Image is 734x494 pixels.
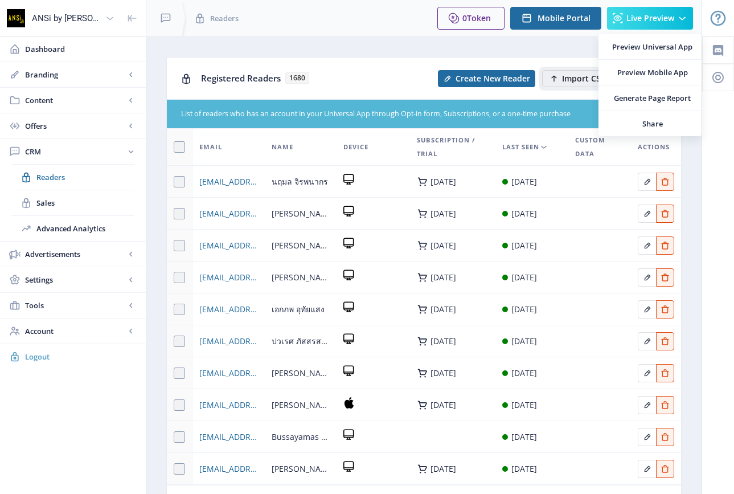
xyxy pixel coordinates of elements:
[36,223,134,234] span: Advanced Analytics
[272,239,330,252] span: [PERSON_NAME]
[511,366,537,380] div: [DATE]
[638,334,656,345] a: Edit page
[285,72,309,84] span: 1680
[272,398,330,412] span: [PERSON_NAME]มณีรัตน์
[607,7,693,30] button: Live Preview
[430,464,456,473] div: [DATE]
[430,177,456,186] div: [DATE]
[32,6,101,31] div: ANSi by [PERSON_NAME]
[7,9,25,27] img: properties.app_icon.png
[656,271,674,281] a: Edit page
[638,175,656,186] a: Edit page
[201,72,281,84] span: Registered Readers
[25,146,125,157] span: CRM
[612,67,692,78] span: Preview Mobile App
[638,430,656,441] a: Edit page
[36,197,134,209] span: Sales
[511,303,537,316] div: [DATE]
[199,366,258,380] a: [EMAIL_ADDRESS][DOMAIN_NAME]
[272,334,330,348] span: ปวเรศ ภัสสรสมบัติ
[535,70,613,87] a: New page
[612,41,692,52] span: Preview Universal App
[511,334,537,348] div: [DATE]
[11,165,134,190] a: Readers
[199,239,258,252] a: [EMAIL_ADDRESS][DOMAIN_NAME]
[25,120,125,132] span: Offers
[272,303,325,316] span: เอกภพ อุทัยแสง
[598,85,702,111] a: Generate Page Report
[430,337,456,346] div: [DATE]
[199,140,222,154] span: Email
[272,175,328,189] span: นฤมล จิรพนากร
[467,13,491,23] span: Token
[511,207,537,221] div: [DATE]
[656,398,674,409] a: Edit page
[598,111,702,136] a: Share
[656,303,674,313] a: Edit page
[11,190,134,215] a: Sales
[626,14,674,23] span: Live Preview
[199,175,258,189] a: [EMAIL_ADDRESS][DOMAIN_NAME]
[511,430,537,444] div: [DATE]
[430,369,456,378] div: [DATE]
[538,14,591,23] span: Mobile Portal
[511,271,537,284] div: [DATE]
[430,273,456,282] div: [DATE]
[511,462,537,476] div: [DATE]
[199,430,258,444] a: [EMAIL_ADDRESS][DOMAIN_NAME]
[638,462,656,473] a: Edit page
[210,13,239,24] span: Readers
[199,462,258,476] a: [EMAIL_ADDRESS][DOMAIN_NAME]
[25,248,125,260] span: Advertisements
[181,109,599,120] div: List of readers who has an account in your Universal App through Opt-in form, Subscriptions, or a...
[502,140,539,154] span: Last Seen
[438,70,535,87] button: Create New Reader
[511,175,537,189] div: [DATE]
[199,334,258,348] a: [EMAIL_ADDRESS][DOMAIN_NAME]
[272,140,293,154] span: Name
[430,209,456,218] div: [DATE]
[25,300,125,311] span: Tools
[656,207,674,218] a: Edit page
[638,303,656,313] a: Edit page
[511,398,537,412] div: [DATE]
[199,271,258,284] span: [EMAIL_ADDRESS][DOMAIN_NAME]
[562,74,606,83] span: Import CSV
[612,118,692,129] span: Share
[199,207,258,221] a: [EMAIL_ADDRESS][DOMAIN_NAME]
[456,74,530,83] span: Create New Reader
[656,366,674,377] a: Edit page
[575,133,624,161] span: Custom Data
[199,303,258,316] a: [EMAIL_ADDRESS][DOMAIN_NAME]
[437,7,505,30] button: 0Token
[343,140,368,154] span: Device
[199,398,258,412] a: [EMAIL_ADDRESS][DOMAIN_NAME]
[638,140,670,154] span: Actions
[430,401,456,410] div: [DATE]
[656,430,674,441] a: Edit page
[638,207,656,218] a: Edit page
[25,351,137,362] span: Logout
[25,325,125,337] span: Account
[542,70,613,87] button: Import CSV
[25,95,125,106] span: Content
[598,60,702,85] a: Preview Mobile App
[25,43,137,55] span: Dashboard
[430,305,456,314] div: [DATE]
[510,7,601,30] button: Mobile Portal
[25,274,125,285] span: Settings
[638,239,656,250] a: Edit page
[272,430,330,444] span: Bussayamas Suepho
[272,207,330,221] span: [PERSON_NAME]
[25,69,125,80] span: Branding
[638,271,656,281] a: Edit page
[656,239,674,250] a: Edit page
